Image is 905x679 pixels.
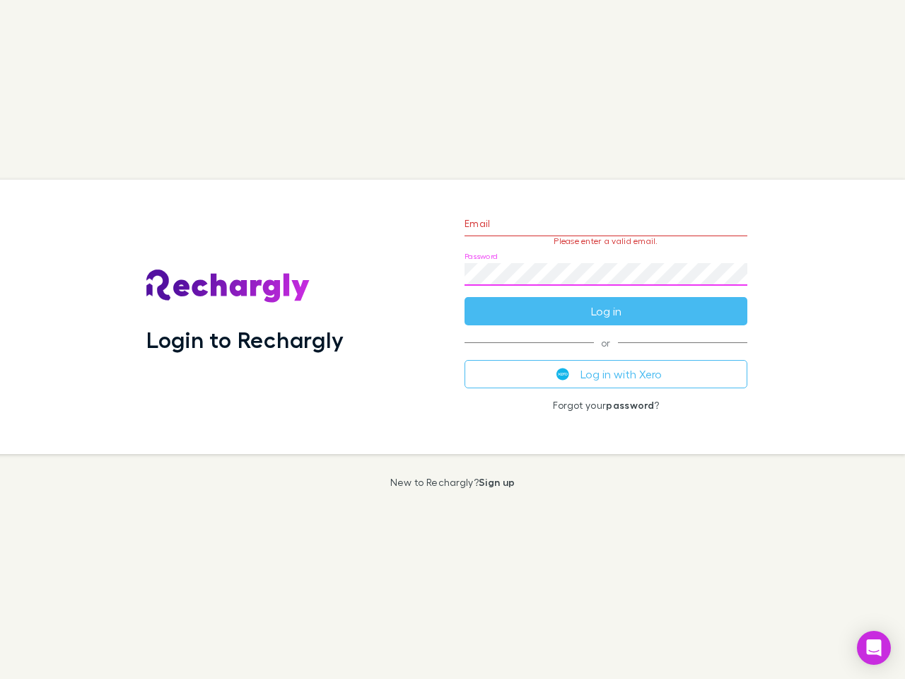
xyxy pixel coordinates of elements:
[465,251,498,262] label: Password
[465,342,747,343] span: or
[479,476,515,488] a: Sign up
[857,631,891,665] div: Open Intercom Messenger
[606,399,654,411] a: password
[465,360,747,388] button: Log in with Xero
[390,477,515,488] p: New to Rechargly?
[146,269,310,303] img: Rechargly's Logo
[146,326,344,353] h1: Login to Rechargly
[465,236,747,246] p: Please enter a valid email.
[556,368,569,381] img: Xero's logo
[465,400,747,411] p: Forgot your ?
[465,297,747,325] button: Log in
